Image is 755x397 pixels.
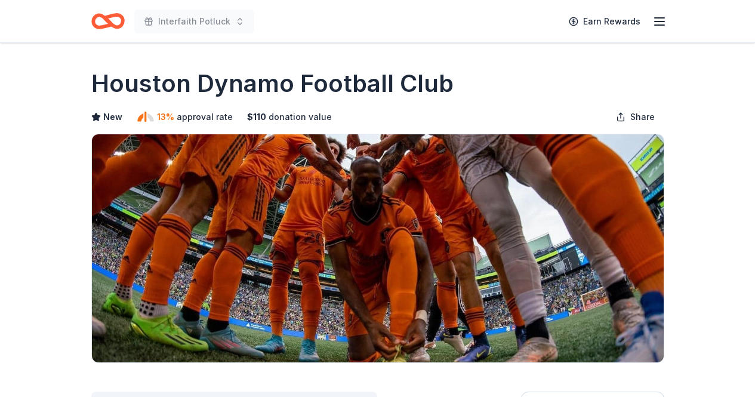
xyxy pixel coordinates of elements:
h1: Houston Dynamo Football Club [91,67,454,100]
a: Earn Rewards [562,11,648,32]
span: donation value [269,110,332,124]
button: Interfaith Potluck [134,10,254,33]
span: approval rate [177,110,233,124]
button: Share [606,105,664,129]
a: Home [91,7,125,35]
span: $ 110 [247,110,266,124]
span: Interfaith Potluck [158,14,230,29]
span: New [103,110,122,124]
span: 13% [157,110,174,124]
span: Share [630,110,655,124]
img: Image for Houston Dynamo Football Club [92,134,664,362]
